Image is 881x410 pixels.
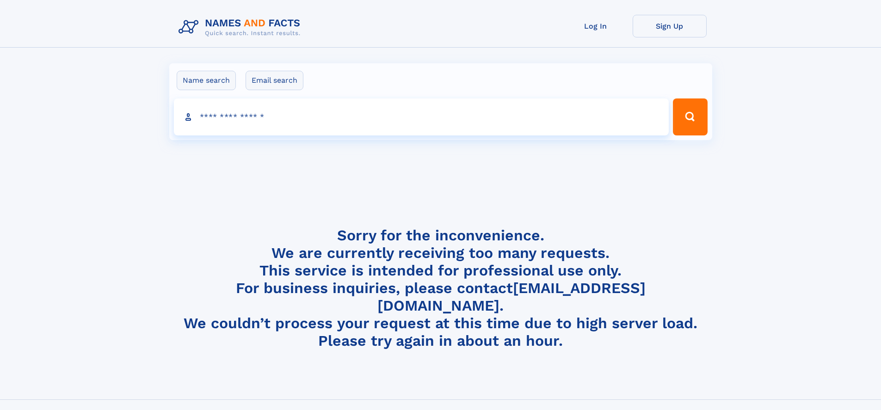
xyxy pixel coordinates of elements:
[246,71,303,90] label: Email search
[174,98,669,135] input: search input
[559,15,633,37] a: Log In
[177,71,236,90] label: Name search
[673,98,707,135] button: Search Button
[633,15,707,37] a: Sign Up
[377,279,646,314] a: [EMAIL_ADDRESS][DOMAIN_NAME]
[175,15,308,40] img: Logo Names and Facts
[175,226,707,350] h4: Sorry for the inconvenience. We are currently receiving too many requests. This service is intend...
